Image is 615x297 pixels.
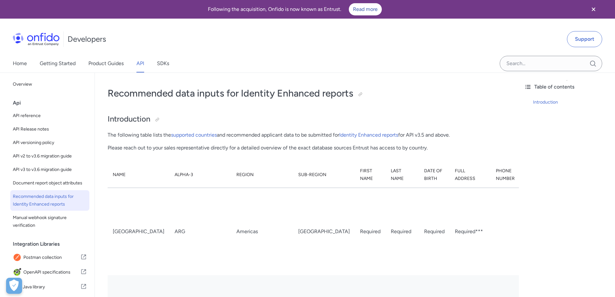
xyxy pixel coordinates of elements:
a: IconPostman collectionPostman collection [10,250,89,265]
svg: Close banner [590,5,597,13]
a: Overview [10,78,89,91]
td: Required [419,188,450,275]
h1: Recommended data inputs for Identity Enhanced reports [108,87,506,100]
a: API v2 to v3.6 migration guide [10,150,89,163]
a: Manual webhook signature verification [10,211,89,232]
a: Home [13,55,27,72]
a: Getting Started [40,55,76,72]
a: API v3 to v3.6 migration guide [10,163,89,176]
img: IconOpenAPI specifications [13,268,23,277]
td: Required [355,188,386,275]
td: Americas [231,188,293,275]
th: Name [108,162,169,188]
span: API Release notes [13,125,87,133]
a: Read more [349,3,382,15]
th: Date of Birth [419,162,450,188]
a: API Release notes [10,123,89,136]
span: API reference [13,112,87,120]
span: Document report object attributes [13,179,87,187]
button: Open Preferences [6,278,22,294]
span: Overview [13,81,87,88]
h2: Introduction [108,114,506,125]
div: Api [13,97,92,109]
span: Recommended data inputs for Identity Enhanced reports [13,193,87,208]
span: Postman collection [23,253,80,262]
a: supported countries [171,132,217,138]
p: Please reach out to your sales representative directly for a detailed overview of the exact datab... [108,144,506,152]
img: Onfido Logo [13,33,60,46]
input: Onfido search input field [500,56,602,71]
button: Close banner [582,1,605,17]
a: Introduction [533,98,610,106]
a: API versioning policy [10,136,89,149]
a: Identity Enhanced reports [339,132,398,138]
a: API reference [10,109,89,122]
span: OpenAPI specifications [23,268,80,277]
a: Recommended data inputs for Identity Enhanced reports [10,190,89,211]
a: Support [567,31,602,47]
h1: Developers [68,34,106,44]
span: API versioning policy [13,139,87,147]
span: Manual webhook signature verification [13,214,87,229]
a: API [136,55,144,72]
p: The following table lists the and recommended applicant data to be submitted for for API v3.5 and... [108,131,506,139]
div: Integration Libraries [13,238,92,250]
th: Full Address [450,162,491,188]
a: Product Guides [88,55,124,72]
span: API v2 to v3.6 migration guide [13,152,87,160]
td: ARG [169,188,231,275]
td: Required [386,188,419,275]
th: Alpha-3 [169,162,231,188]
a: IconOpenAPI specificationsOpenAPI specifications [10,265,89,279]
span: API v3 to v3.6 migration guide [13,166,87,174]
td: [GEOGRAPHIC_DATA] [293,188,355,275]
th: Phone Number [491,162,536,188]
th: Sub-Region [293,162,355,188]
th: Last Name [386,162,419,188]
a: SDKs [157,55,169,72]
th: First Name [355,162,386,188]
th: Region [231,162,293,188]
img: IconPostman collection [13,253,23,262]
td: [GEOGRAPHIC_DATA] [108,188,169,275]
div: Table of contents [524,83,610,91]
div: Cookie Preferences [6,278,22,294]
a: IconJava libraryJava library [10,280,89,294]
div: Following the acquisition, Onfido is now known as Entrust. [8,3,582,15]
a: Document report object attributes [10,177,89,190]
span: Java library [23,283,80,292]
